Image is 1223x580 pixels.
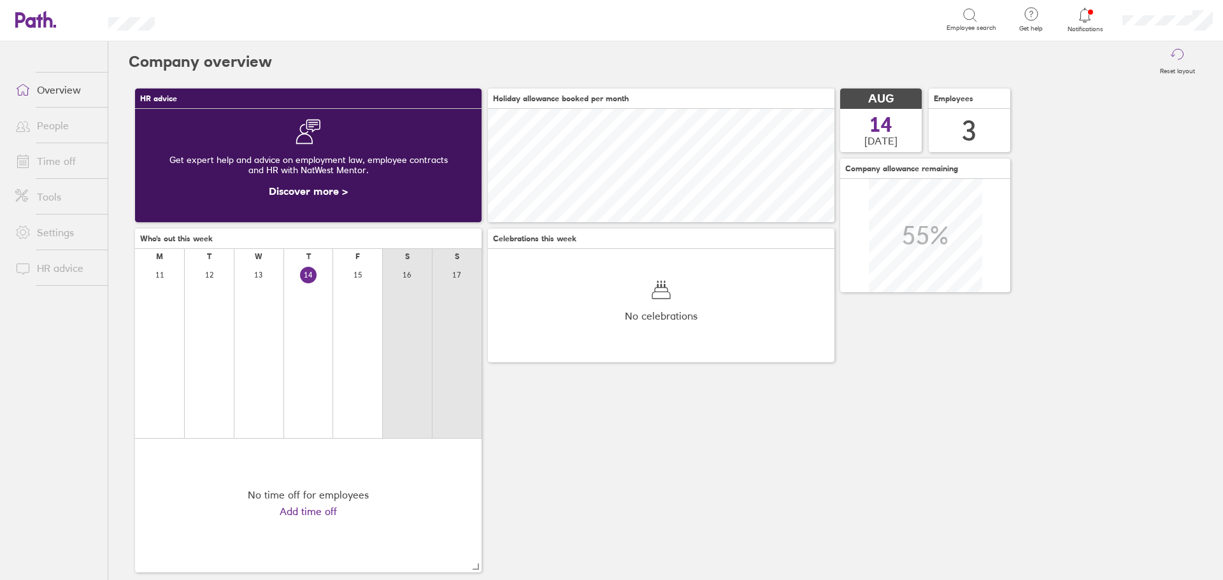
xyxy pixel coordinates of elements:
[947,24,996,32] span: Employee search
[405,252,410,261] div: S
[5,184,108,209] a: Tools
[5,113,108,138] a: People
[1152,64,1203,75] label: Reset layout
[869,115,892,135] span: 14
[934,94,973,103] span: Employees
[269,185,348,197] a: Discover more >
[845,164,958,173] span: Company allowance remaining
[868,92,894,106] span: AUG
[5,77,108,103] a: Overview
[129,41,272,82] h2: Company overview
[156,252,163,261] div: M
[493,234,576,243] span: Celebrations this week
[355,252,360,261] div: F
[493,94,629,103] span: Holiday allowance booked per month
[1064,6,1106,33] a: Notifications
[1010,25,1052,32] span: Get help
[1064,25,1106,33] span: Notifications
[140,94,177,103] span: HR advice
[255,252,262,261] div: W
[864,135,898,146] span: [DATE]
[306,252,311,261] div: T
[207,252,211,261] div: T
[5,220,108,245] a: Settings
[140,234,213,243] span: Who's out this week
[962,115,977,147] div: 3
[280,506,337,517] a: Add time off
[189,13,222,25] div: Search
[248,489,369,500] div: No time off for employees
[5,148,108,174] a: Time off
[455,252,459,261] div: S
[5,255,108,281] a: HR advice
[1152,41,1203,82] button: Reset layout
[145,145,471,185] div: Get expert help and advice on employment law, employee contracts and HR with NatWest Mentor.
[625,310,697,322] span: No celebrations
